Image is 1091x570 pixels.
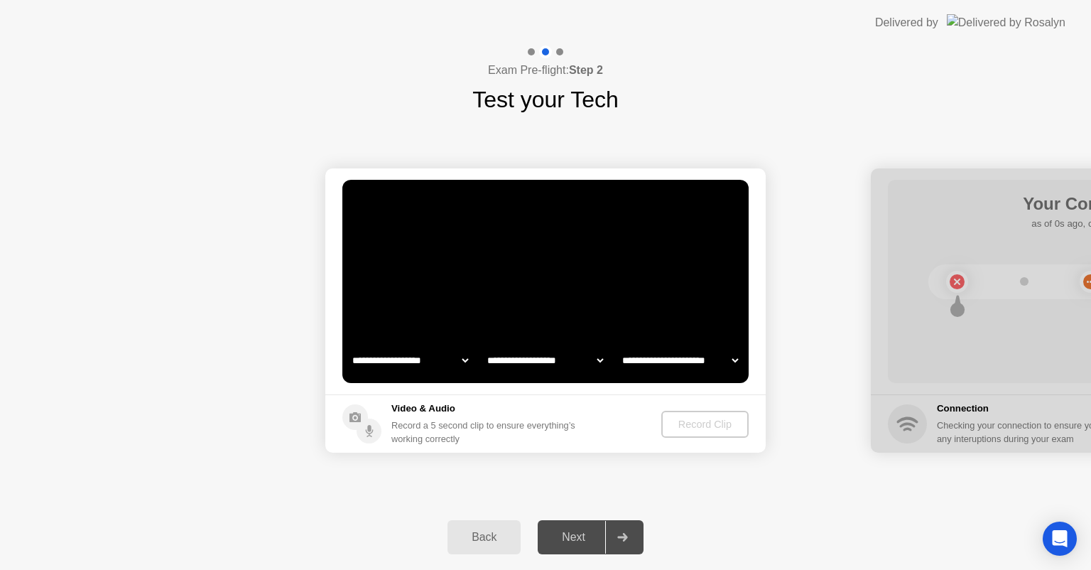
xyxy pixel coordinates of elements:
[488,62,603,79] h4: Exam Pre-flight:
[542,531,605,544] div: Next
[667,419,743,430] div: Record Clip
[447,520,521,554] button: Back
[391,419,581,446] div: Record a 5 second clip to ensure everything’s working correctly
[472,82,619,117] h1: Test your Tech
[484,346,606,375] select: Available speakers
[619,346,741,375] select: Available microphones
[947,14,1065,31] img: Delivered by Rosalyn
[1043,522,1077,556] div: Open Intercom Messenger
[452,531,516,544] div: Back
[661,411,749,438] button: Record Clip
[569,64,603,76] b: Step 2
[538,520,644,554] button: Next
[349,346,471,375] select: Available cameras
[875,14,938,31] div: Delivered by
[391,402,581,416] h5: Video & Audio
